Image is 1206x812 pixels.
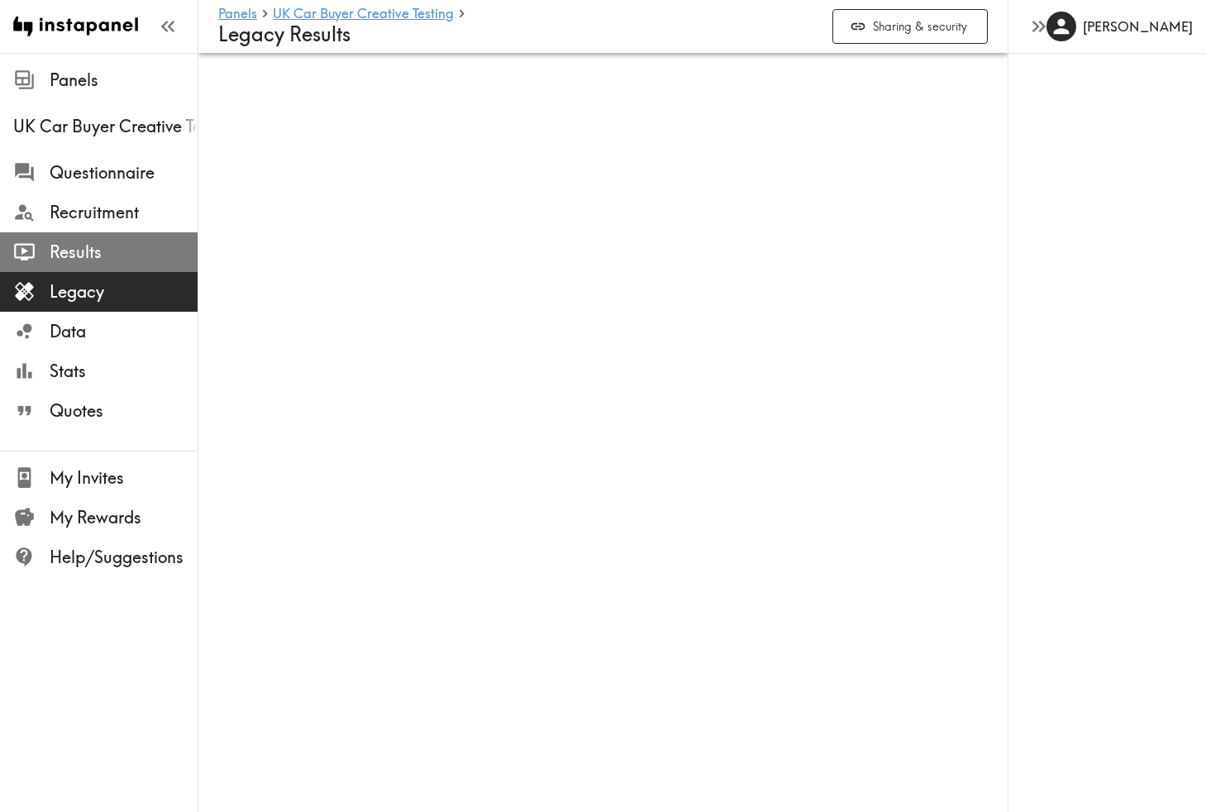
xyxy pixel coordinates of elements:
[832,9,988,45] button: Sharing & security
[273,7,454,22] a: UK Car Buyer Creative Testing
[50,201,198,224] span: Recruitment
[50,360,198,383] span: Stats
[50,466,198,490] span: My Invites
[50,320,198,343] span: Data
[13,115,198,138] span: UK Car Buyer Creative Testing
[50,161,198,184] span: Questionnaire
[50,241,198,264] span: Results
[218,22,819,46] h4: Legacy Results
[1083,17,1193,36] h6: [PERSON_NAME]
[50,506,198,529] span: My Rewards
[50,399,198,423] span: Quotes
[218,7,257,22] a: Panels
[50,69,198,92] span: Panels
[50,280,198,303] span: Legacy
[50,546,198,569] span: Help/Suggestions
